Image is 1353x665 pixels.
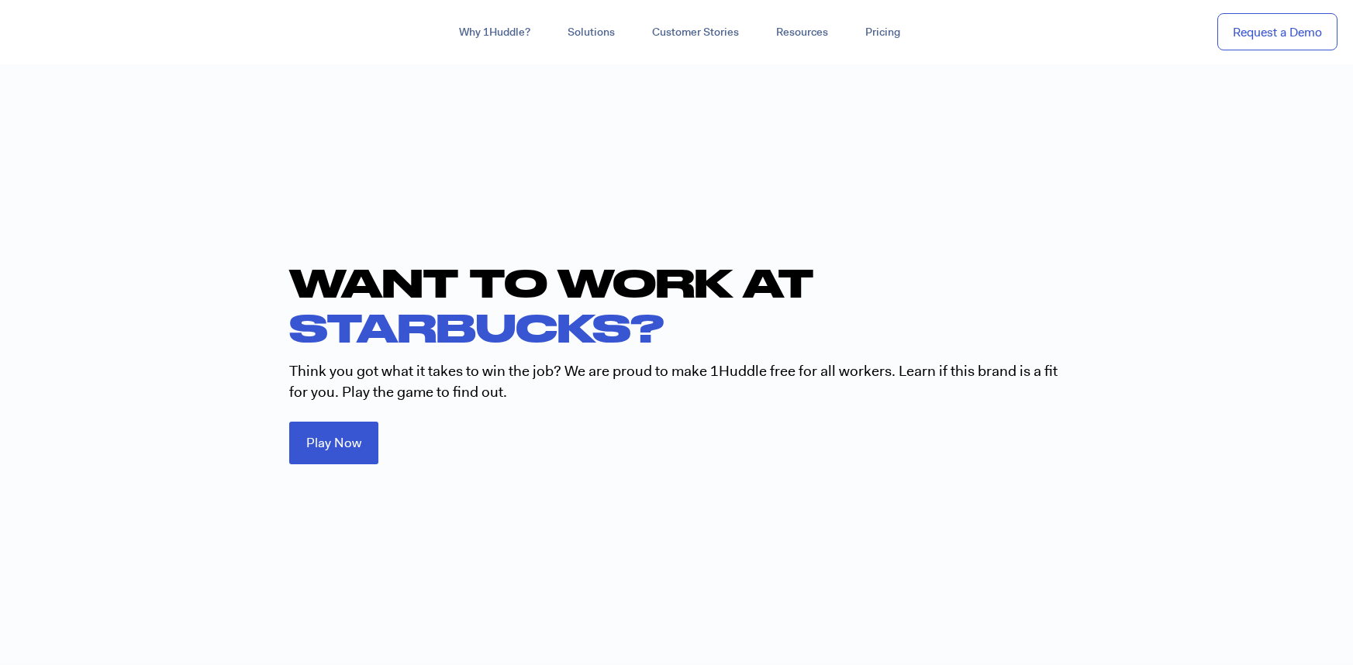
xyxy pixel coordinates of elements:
[847,19,919,47] a: Pricing
[633,19,758,47] a: Customer Stories
[289,422,378,464] a: Play Now
[758,19,847,47] a: Resources
[1217,13,1337,51] a: Request a Demo
[289,305,664,350] span: STARBUCKS?
[289,260,1080,350] h1: WANT TO WORK AT
[306,436,361,450] span: Play Now
[440,19,549,47] a: Why 1Huddle?
[289,361,1065,402] p: Think you got what it takes to win the job? We are proud to make 1Huddle free for all workers. Le...
[16,17,126,47] img: ...
[549,19,633,47] a: Solutions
